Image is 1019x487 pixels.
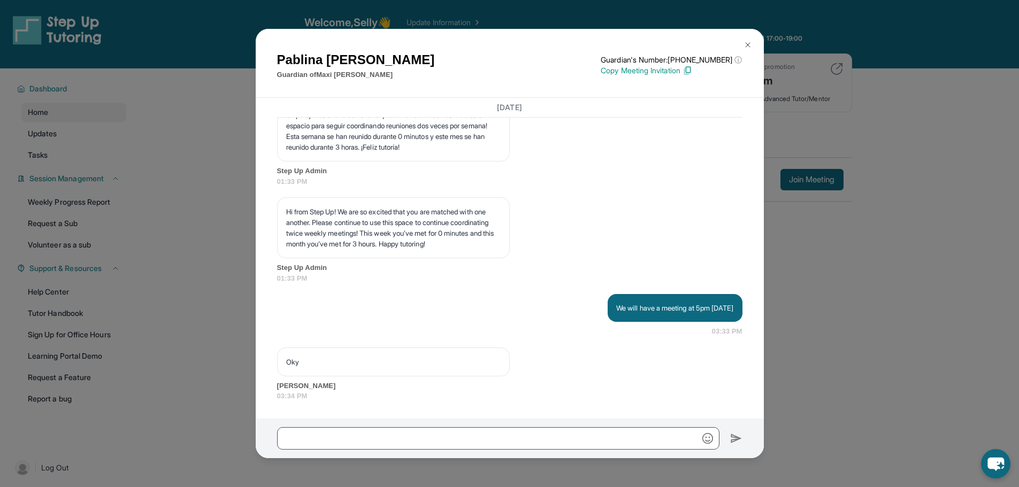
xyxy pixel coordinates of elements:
[277,273,742,284] span: 01:33 PM
[683,66,692,75] img: Copy Icon
[286,206,501,249] p: Hi from Step Up! We are so excited that you are matched with one another. Please continue to use ...
[734,55,742,65] span: ⓘ
[744,41,752,49] img: Close Icon
[277,391,742,401] span: 03:34 PM
[286,357,501,367] p: Oky
[981,449,1010,478] button: chat-button
[277,262,742,273] span: Step Up Admin
[712,326,742,337] span: 03:33 PM
[730,432,742,445] img: Send icon
[601,55,742,65] p: Guardian's Number: [PHONE_NUMBER]
[702,433,713,444] img: Emoji
[277,102,742,113] h3: [DATE]
[616,303,734,313] p: We will have a meeting at 5pm [DATE]
[277,176,742,187] span: 01:33 PM
[277,69,435,80] p: Guardian of Maxi [PERSON_NAME]
[277,381,742,391] span: [PERSON_NAME]
[286,99,501,152] p: ¡Hola de Step Up! Estamos muy emocionados de que estén emparejados el uno con el otro. ¡Por favor...
[277,50,435,69] h1: Pablina [PERSON_NAME]
[601,65,742,76] p: Copy Meeting Invitation
[277,166,742,176] span: Step Up Admin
